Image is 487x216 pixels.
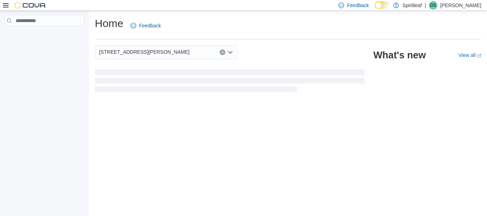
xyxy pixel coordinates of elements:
div: Danielle S [429,1,437,10]
img: Cova [14,2,46,9]
a: Feedback [128,19,164,33]
span: DS [430,1,436,10]
span: [STREET_ADDRESS][PERSON_NAME] [99,48,190,56]
span: Loading [95,71,365,94]
p: Spiritleaf [403,1,422,10]
h2: What's new [373,49,426,61]
span: Feedback [139,22,161,29]
button: Open list of options [227,49,233,55]
h1: Home [95,16,123,31]
nav: Complex example [4,28,84,45]
p: [PERSON_NAME] [440,1,481,10]
p: | [425,1,426,10]
span: Feedback [347,2,369,9]
a: View allExternal link [458,52,481,58]
button: Clear input [220,49,225,55]
svg: External link [477,54,481,58]
input: Dark Mode [375,1,390,9]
